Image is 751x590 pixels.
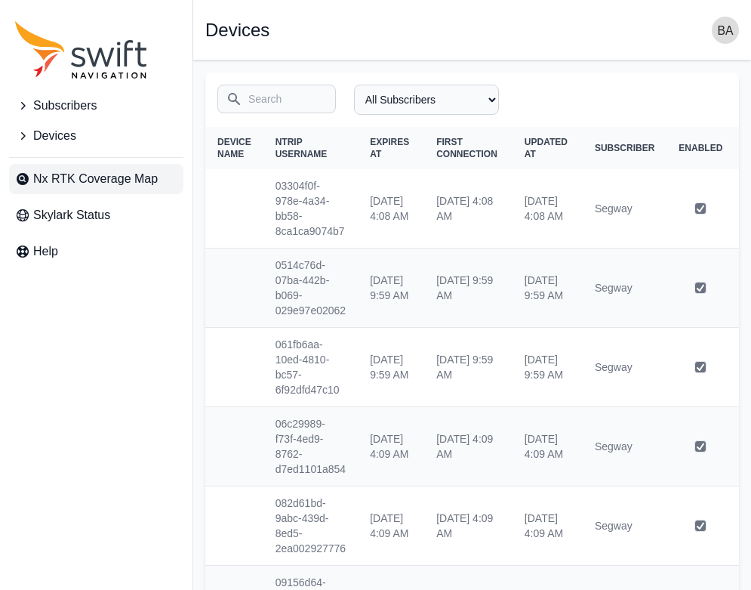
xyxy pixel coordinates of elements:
[263,169,358,249] td: 03304f0f-978e-4a34-bb58-8ca1ca9074b7
[33,127,76,145] span: Devices
[358,487,424,566] td: [DATE] 4:09 AM
[217,85,336,113] input: Search
[712,17,739,44] img: user photo
[263,249,358,328] td: 0514c76d-07ba-442b-b069-029e97e02062
[583,249,666,328] td: Segway
[263,328,358,407] td: 061fb6aa-10ed-4810-bc57-6f92dfd47c10
[424,169,512,249] td: [DATE] 4:08 AM
[9,200,183,230] a: Skylark Status
[358,328,424,407] td: [DATE] 9:59 AM
[354,85,499,115] select: Subscriber
[205,127,263,169] th: Device Name
[263,407,358,487] td: 06c29989-f73f-4ed9-8762-d7ed1101a854
[512,169,583,249] td: [DATE] 4:08 AM
[9,236,183,267] a: Help
[358,249,424,328] td: [DATE] 9:59 AM
[33,170,158,188] span: Nx RTK Coverage Map
[9,164,183,194] a: Nx RTK Coverage Map
[205,21,269,39] h1: Devices
[424,328,512,407] td: [DATE] 9:59 AM
[9,121,183,151] button: Devices
[583,487,666,566] td: Segway
[436,137,497,159] span: First Connection
[424,249,512,328] td: [DATE] 9:59 AM
[263,127,358,169] th: NTRIP Username
[358,407,424,487] td: [DATE] 4:09 AM
[512,487,583,566] td: [DATE] 4:09 AM
[666,127,734,169] th: Enabled
[525,137,568,159] span: Updated At
[512,407,583,487] td: [DATE] 4:09 AM
[512,249,583,328] td: [DATE] 9:59 AM
[370,137,409,159] span: Expires At
[358,169,424,249] td: [DATE] 4:08 AM
[583,169,666,249] td: Segway
[33,97,97,115] span: Subscribers
[33,206,110,224] span: Skylark Status
[424,487,512,566] td: [DATE] 4:09 AM
[9,91,183,121] button: Subscribers
[512,328,583,407] td: [DATE] 9:59 AM
[583,328,666,407] td: Segway
[424,407,512,487] td: [DATE] 4:09 AM
[583,407,666,487] td: Segway
[583,127,666,169] th: Subscriber
[33,242,58,261] span: Help
[263,487,358,566] td: 082d61bd-9abc-439d-8ed5-2ea002927776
